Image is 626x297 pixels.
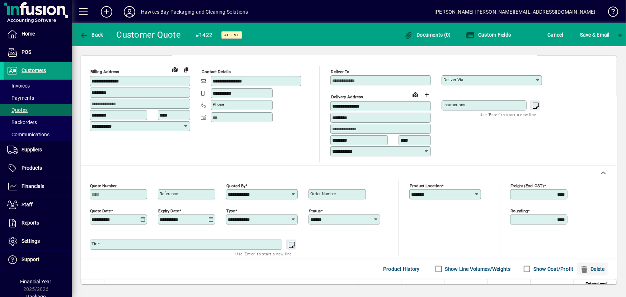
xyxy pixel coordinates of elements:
[22,67,46,73] span: Customers
[4,214,72,232] a: Reports
[90,208,111,213] mat-label: Quote date
[90,183,117,188] mat-label: Quote number
[381,284,397,292] span: Cost ($)
[118,5,141,18] button: Profile
[480,110,536,119] mat-hint: Use 'Enter' to start a new line
[443,77,463,82] mat-label: Deliver via
[160,191,178,196] mat-label: Reference
[403,28,453,41] button: Documents (0)
[576,28,613,41] button: Save & Email
[603,1,617,25] a: Knowledge Base
[532,265,574,273] label: Show Cost/Profit
[117,29,181,41] div: Customer Quote
[410,183,442,188] mat-label: Product location
[236,250,292,258] mat-hint: Use 'Enter' to start a new line
[22,256,39,262] span: Support
[213,102,224,107] mat-label: Phone
[421,89,433,100] button: Choose address
[136,284,144,292] span: Item
[169,63,180,75] a: View on map
[4,159,72,177] a: Products
[22,31,35,37] span: Home
[331,69,349,74] mat-label: Deliver To
[410,89,421,100] a: View on map
[4,25,72,43] a: Home
[404,32,451,38] span: Documents (0)
[4,141,72,159] a: Suppliers
[22,183,44,189] span: Financials
[4,116,72,128] a: Backorders
[72,28,111,41] app-page-header-button: Back
[310,191,336,196] mat-label: Order number
[22,238,40,244] span: Settings
[546,28,565,41] button: Cancel
[22,147,42,152] span: Suppliers
[337,284,354,292] span: Quantity
[7,95,34,101] span: Payments
[22,220,39,226] span: Reports
[555,284,569,292] span: GST ($)
[22,202,33,207] span: Staff
[577,263,611,275] app-page-header-button: Delete selection
[4,43,72,61] a: POS
[578,280,607,296] span: Extend excl GST ($)
[141,6,248,18] div: Hawkes Bay Packaging and Cleaning Solutions
[510,183,544,188] mat-label: Freight (excl GST)
[577,263,608,275] button: Delete
[224,33,239,37] span: Active
[548,29,564,41] span: Cancel
[180,64,192,75] button: Copy to Delivery address
[450,284,483,292] span: Rate excl GST ($)
[580,32,583,38] span: S
[20,279,52,284] span: Financial Year
[418,284,440,292] span: Markup (%)
[22,49,31,55] span: POS
[4,80,72,92] a: Invoices
[502,284,526,292] span: Discount (%)
[4,251,72,269] a: Support
[4,232,72,250] a: Settings
[4,178,72,195] a: Financials
[4,196,72,214] a: Staff
[466,32,511,38] span: Custom Fields
[4,104,72,116] a: Quotes
[444,265,511,273] label: Show Line Volumes/Weights
[7,119,37,125] span: Backorders
[510,208,528,213] mat-label: Rounding
[580,29,609,41] span: ave & Email
[208,284,230,292] span: Description
[91,241,100,246] mat-label: Title
[79,32,103,38] span: Back
[77,28,105,41] button: Back
[434,6,596,18] div: [PERSON_NAME] [PERSON_NAME][EMAIL_ADDRESS][DOMAIN_NAME]
[226,183,245,188] mat-label: Quoted by
[226,208,235,213] mat-label: Type
[380,263,423,275] button: Product History
[4,128,72,141] a: Communications
[22,165,42,171] span: Products
[309,208,321,213] mat-label: Status
[7,83,30,89] span: Invoices
[464,28,513,41] button: Custom Fields
[196,29,212,41] div: #1422
[7,107,28,113] span: Quotes
[7,132,50,137] span: Communications
[95,5,118,18] button: Add
[4,92,72,104] a: Payments
[383,263,420,275] span: Product History
[158,208,179,213] mat-label: Expiry date
[580,263,605,275] span: Delete
[443,102,465,107] mat-label: Instructions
